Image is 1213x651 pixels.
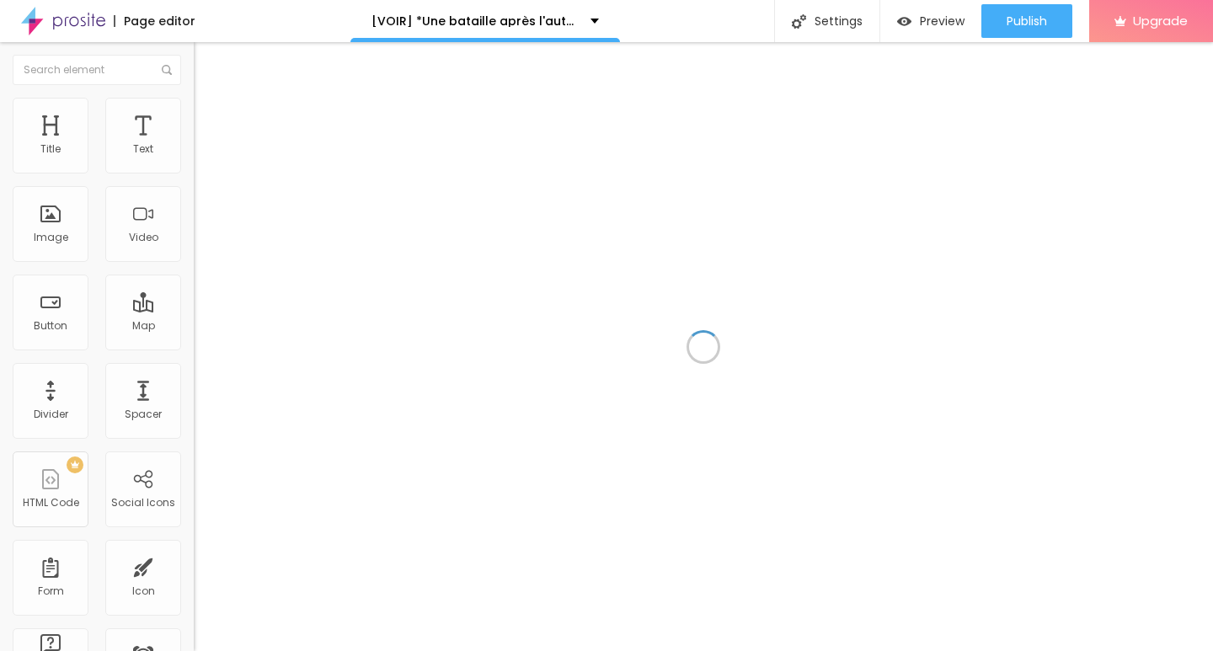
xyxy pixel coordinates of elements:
div: Form [38,585,64,597]
img: Icone [162,65,172,75]
span: Upgrade [1133,13,1188,28]
div: Page editor [114,15,195,27]
div: Map [132,320,155,332]
div: Video [129,232,158,243]
button: Preview [880,4,981,38]
div: HTML Code [23,497,79,509]
div: Spacer [125,408,162,420]
div: Text [133,143,153,155]
img: Icone [792,14,806,29]
div: Button [34,320,67,332]
div: Social Icons [111,497,175,509]
p: [VOIR] *Une bataille après l'autre 2025} EN STREAMING-VF EN [GEOGRAPHIC_DATA] [371,15,578,27]
button: Publish [981,4,1072,38]
img: view-1.svg [897,14,911,29]
div: Title [40,143,61,155]
input: Search element [13,55,181,85]
span: Preview [920,14,965,28]
div: Image [34,232,68,243]
div: Divider [34,408,68,420]
div: Icon [132,585,155,597]
span: Publish [1007,14,1047,28]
